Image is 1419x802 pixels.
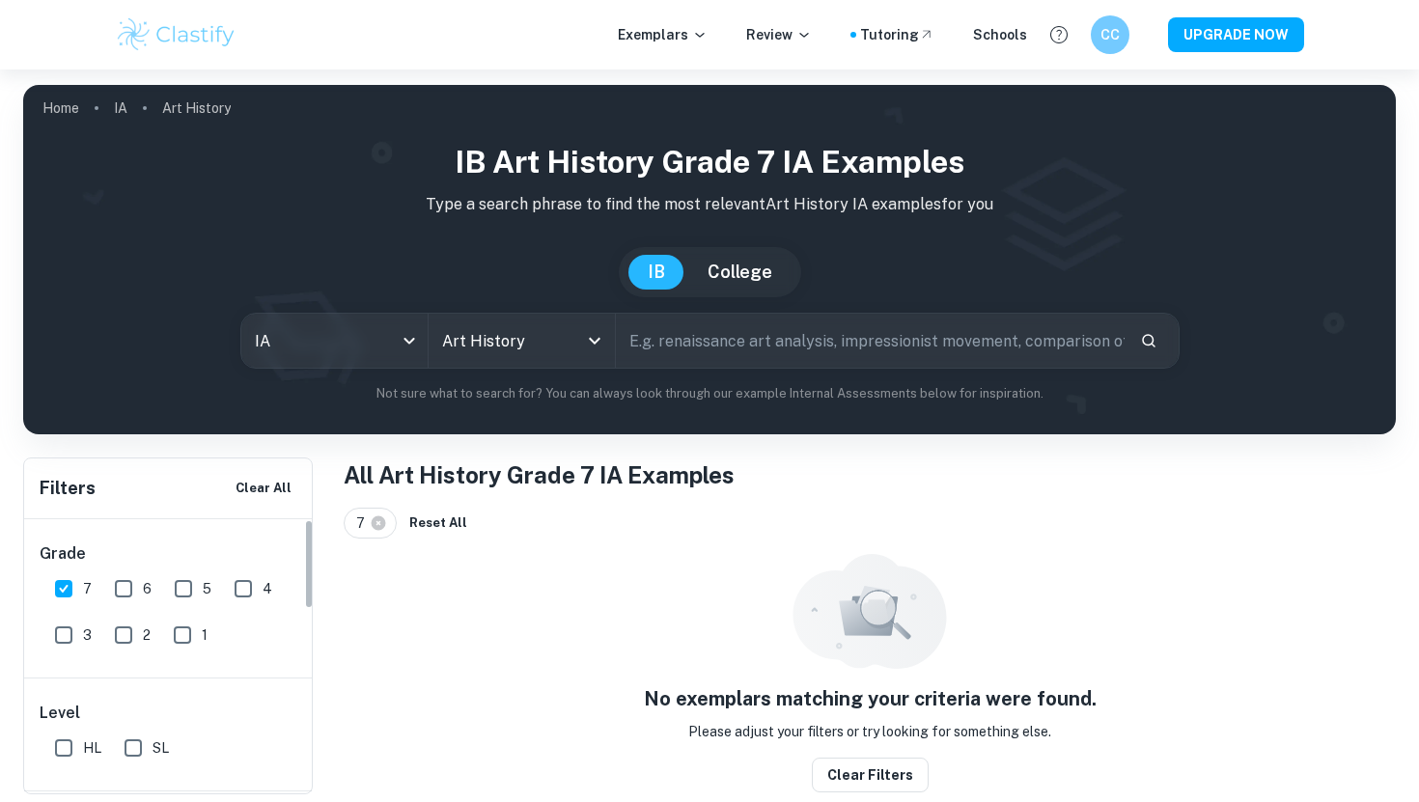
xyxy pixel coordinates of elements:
span: 6 [143,578,152,599]
img: empty_state_resources.svg [793,554,947,669]
p: Please adjust your filters or try looking for something else. [688,721,1051,742]
button: Clear filters [812,758,929,792]
button: IB [628,255,684,290]
span: 1 [202,624,208,646]
p: Exemplars [618,24,708,45]
a: Schools [973,24,1027,45]
h6: Grade [40,542,298,566]
p: Type a search phrase to find the most relevant Art History IA examples for you [39,193,1380,216]
a: IA [114,95,127,122]
span: 7 [83,578,92,599]
span: SL [153,737,169,759]
img: Clastify logo [115,15,237,54]
h6: Level [40,702,298,725]
span: 5 [203,578,211,599]
span: 4 [263,578,272,599]
a: Tutoring [860,24,934,45]
button: Reset All [404,509,472,538]
button: UPGRADE NOW [1168,17,1304,52]
p: Not sure what to search for? You can always look through our example Internal Assessments below f... [39,384,1380,403]
span: 3 [83,624,92,646]
h1: IB Art History Grade 7 IA examples [39,139,1380,185]
h1: All Art History Grade 7 IA Examples [344,457,1396,492]
img: profile cover [23,85,1396,434]
button: Open [581,327,608,354]
button: CC [1091,15,1129,54]
input: E.g. renaissance art analysis, impressionist movement, comparison of Eastern and Western art styl... [616,314,1125,368]
button: College [688,255,792,290]
span: 7 [356,512,374,534]
span: HL [83,737,101,759]
div: 7 [344,508,397,539]
p: Art History [162,97,231,119]
div: IA [241,314,428,368]
h6: CC [1099,24,1122,45]
button: Clear All [231,474,296,503]
button: Help and Feedback [1043,18,1075,51]
button: Search [1132,324,1165,357]
a: Home [42,95,79,122]
p: Review [746,24,812,45]
span: 2 [143,624,151,646]
h5: No exemplars matching your criteria were found. [644,684,1097,713]
h6: Filters [40,475,96,502]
